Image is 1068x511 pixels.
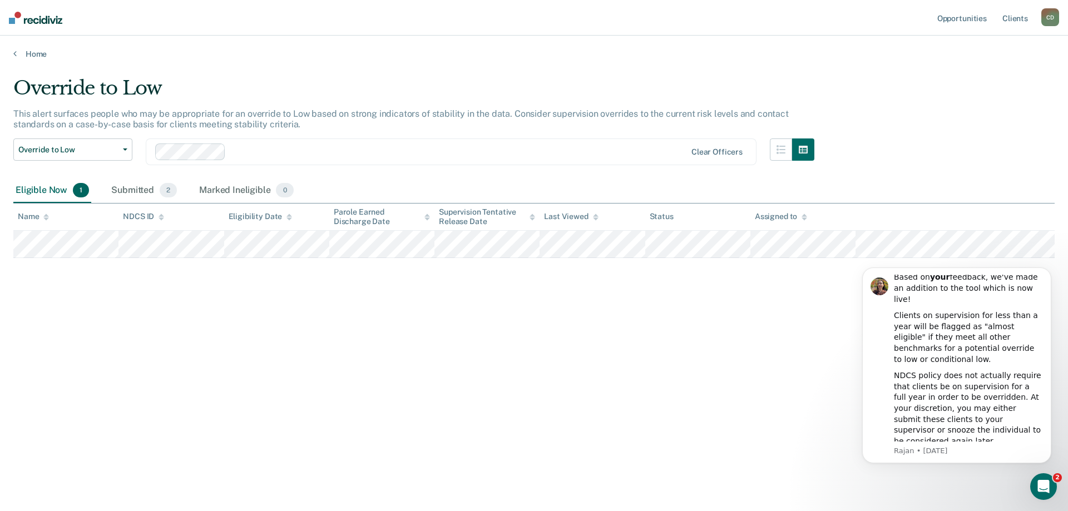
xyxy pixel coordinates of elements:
div: Status [650,212,674,221]
div: NDCS ID [123,212,164,221]
div: Supervision Tentative Release Date [439,207,535,226]
div: Override to Low [13,77,814,108]
span: 1 [73,183,89,197]
iframe: Intercom notifications message [845,251,1068,481]
span: 2 [1053,473,1062,482]
div: Clear officers [691,147,743,157]
img: Recidiviz [9,12,62,24]
iframe: Intercom live chat [1030,473,1057,500]
div: Assigned to [755,212,807,221]
span: 0 [276,183,293,197]
div: Eligibility Date [229,212,293,221]
div: Last Viewed [544,212,598,221]
div: Name [18,212,49,221]
a: Home [13,49,1055,59]
div: C D [1041,8,1059,26]
div: Marked Ineligible0 [197,178,296,203]
p: This alert surfaces people who may be appropriate for an override to Low based on strong indicato... [13,108,789,130]
button: Override to Low [13,138,132,161]
div: Submitted2 [109,178,179,203]
div: Eligible Now1 [13,178,91,203]
span: Override to Low [18,145,118,155]
span: 2 [160,183,177,197]
button: CD [1041,8,1059,26]
div: Parole Earned Discharge Date [334,207,430,226]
